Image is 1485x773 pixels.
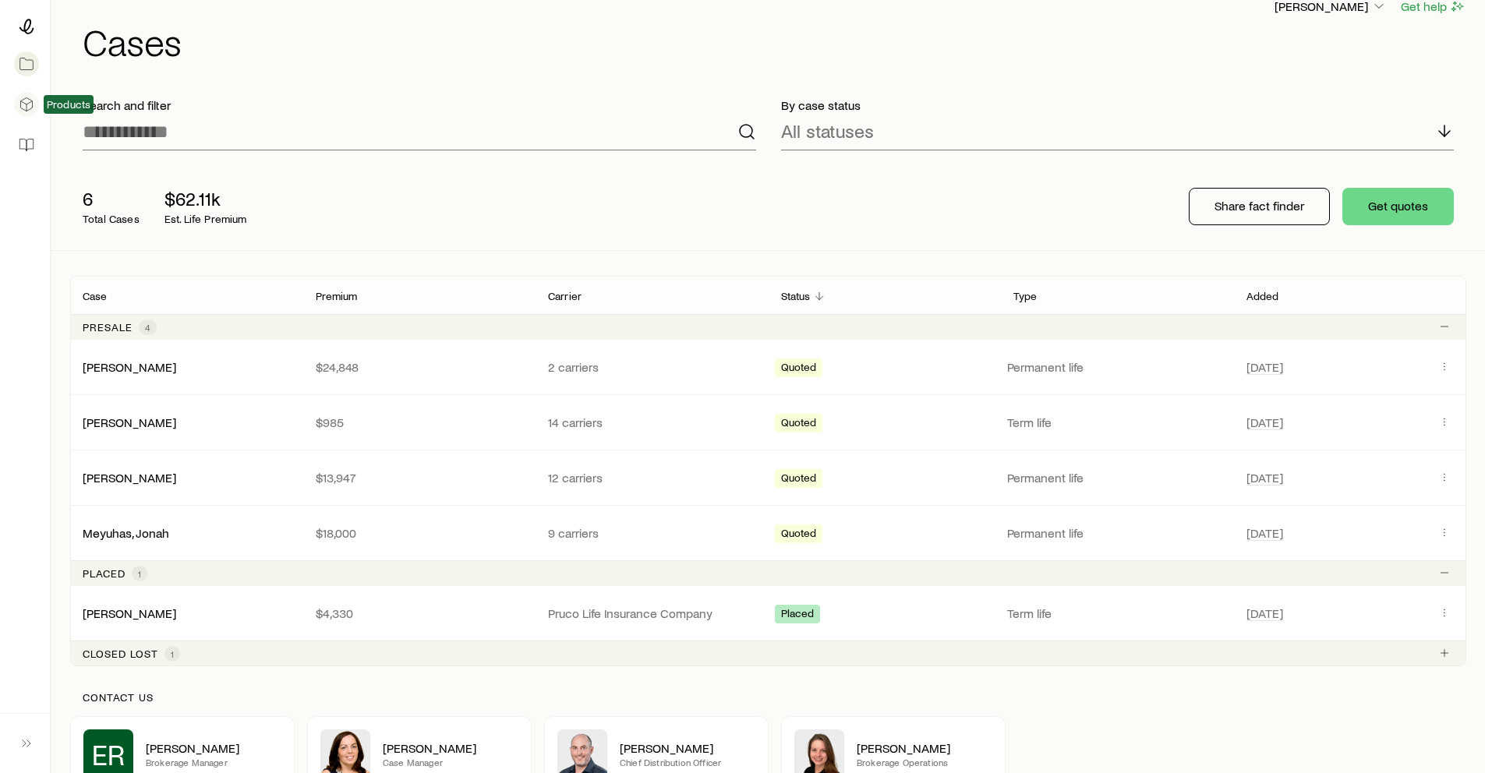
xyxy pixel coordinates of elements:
span: 4 [145,321,150,334]
p: Contact us [83,691,1454,704]
span: 1 [138,567,141,580]
p: Permanent life [1007,470,1228,485]
p: Case [83,290,108,302]
p: 12 carriers [548,470,756,485]
p: [PERSON_NAME] [620,740,755,756]
p: Presale [83,321,133,334]
span: [DATE] [1246,605,1283,621]
p: Brokerage Manager [146,756,281,768]
p: $4,330 [316,605,524,621]
span: Quoted [781,416,817,432]
p: All statuses [781,120,874,142]
p: Permanent life [1007,525,1228,541]
a: [PERSON_NAME] [83,415,176,429]
p: $985 [316,415,524,430]
span: Quoted [781,527,817,543]
span: Quoted [781,361,817,377]
p: [PERSON_NAME] [146,740,281,756]
p: Pruco Life Insurance Company [548,605,756,621]
p: Type [1013,290,1038,302]
p: Brokerage Operations [857,756,992,768]
p: Term life [1007,605,1228,621]
p: $18,000 [316,525,524,541]
a: [PERSON_NAME] [83,470,176,485]
p: 6 [83,188,140,210]
p: Share fact finder [1215,198,1304,214]
a: [PERSON_NAME] [83,359,176,374]
p: [PERSON_NAME] [857,740,992,756]
h1: Cases [83,23,1466,60]
p: [PERSON_NAME] [383,740,518,756]
span: [DATE] [1246,359,1283,375]
a: Meyuhas, Jonah [83,525,169,540]
p: Placed [83,567,126,580]
span: [DATE] [1246,470,1283,485]
p: By case status [781,97,1455,113]
p: Status [781,290,811,302]
p: Added [1246,290,1279,302]
span: ER [92,739,125,770]
button: Share fact finder [1189,188,1330,225]
div: [PERSON_NAME] [83,415,176,431]
span: Products [47,98,90,111]
p: $24,848 [316,359,524,375]
span: Placed [781,607,815,623]
p: Carrier [548,290,582,302]
div: Meyuhas, Jonah [83,525,169,542]
p: Search and filter [83,97,756,113]
span: Quoted [781,471,817,488]
p: 9 carriers [548,525,756,541]
span: [DATE] [1246,525,1283,541]
a: [PERSON_NAME] [83,605,176,620]
p: Est. Life Premium [164,213,247,225]
p: $13,947 [316,470,524,485]
div: [PERSON_NAME] [83,470,176,486]
p: Permanent life [1007,359,1228,375]
p: 14 carriers [548,415,756,430]
p: Total Cases [83,213,140,225]
p: Term life [1007,415,1228,430]
p: Premium [316,290,358,302]
span: [DATE] [1246,415,1283,430]
p: $62.11k [164,188,247,210]
div: [PERSON_NAME] [83,605,176,622]
p: Chief Distribution Officer [620,756,755,768]
p: 2 carriers [548,359,756,375]
button: Get quotes [1342,188,1454,225]
div: Client cases [70,276,1466,666]
div: [PERSON_NAME] [83,359,176,376]
p: Case Manager [383,756,518,768]
span: 1 [171,648,174,660]
p: Closed lost [83,648,158,660]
